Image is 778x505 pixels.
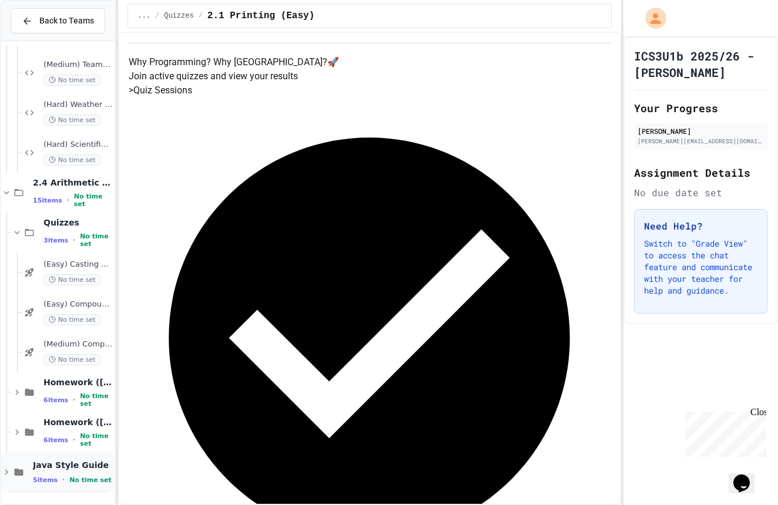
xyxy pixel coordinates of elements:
span: 2.1 Printing (Easy) [207,9,314,23]
span: No time set [43,75,101,86]
span: Quizzes [43,217,112,228]
span: No time set [43,274,101,285]
button: Back to Teams [11,8,105,33]
span: No time set [43,115,101,126]
span: 5 items [33,476,58,484]
h1: ICS3U1b 2025/26 - [PERSON_NAME] [634,48,767,80]
span: 6 items [43,436,68,444]
span: / [155,11,159,21]
div: Chat with us now!Close [5,5,81,75]
span: (Hard) Scientific Calculator [43,140,112,150]
span: • [62,475,65,484]
div: No due date set [634,186,767,200]
p: Join active quizzes and view your results [129,69,610,83]
h2: Assignment Details [634,164,767,181]
h3: Need Help? [644,219,757,233]
span: 2.4 Arithmetic Expressions & Casting [33,177,112,188]
span: No time set [80,432,112,447]
span: Quizzes [164,11,193,21]
span: No time set [43,354,101,365]
span: (Easy) Compound Assignment Operators [43,299,112,309]
div: [PERSON_NAME] [638,126,764,136]
span: 6 items [43,396,68,404]
span: No time set [69,476,112,484]
span: (Medium) Compound Assignment Operators [43,339,112,349]
span: Java Style Guide [33,460,112,470]
iframe: chat widget [680,407,766,457]
h2: Your Progress [634,100,767,116]
h4: Why Programming? Why [GEOGRAPHIC_DATA]? 🚀 [129,55,610,69]
span: (Medium) Team Stats Calculator [43,60,112,70]
span: No time set [80,392,112,408]
span: (Hard) Weather Station Debugger [43,100,112,110]
div: My Account [633,5,669,32]
span: 3 items [43,237,68,244]
div: [PERSON_NAME][EMAIL_ADDRESS][DOMAIN_NAME] [638,137,764,146]
p: Switch to "Grade View" to access the chat feature and communicate with your teacher for help and ... [644,238,757,297]
h5: > Quiz Sessions [129,83,610,97]
iframe: chat widget [729,458,766,493]
span: • [73,435,75,445]
span: No time set [80,233,112,248]
span: Homework ([DATE]) [43,377,112,388]
span: / [199,11,203,21]
span: 15 items [33,197,62,204]
span: No time set [43,314,101,325]
span: Homework ([DATE]) [43,417,112,427]
span: ... [138,11,150,21]
span: • [73,395,75,405]
span: • [73,235,75,245]
span: Back to Teams [39,15,94,27]
span: No time set [43,154,101,166]
span: No time set [74,193,113,208]
span: • [67,196,69,205]
span: (Easy) Casting and Ranges of Variables [43,260,112,270]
